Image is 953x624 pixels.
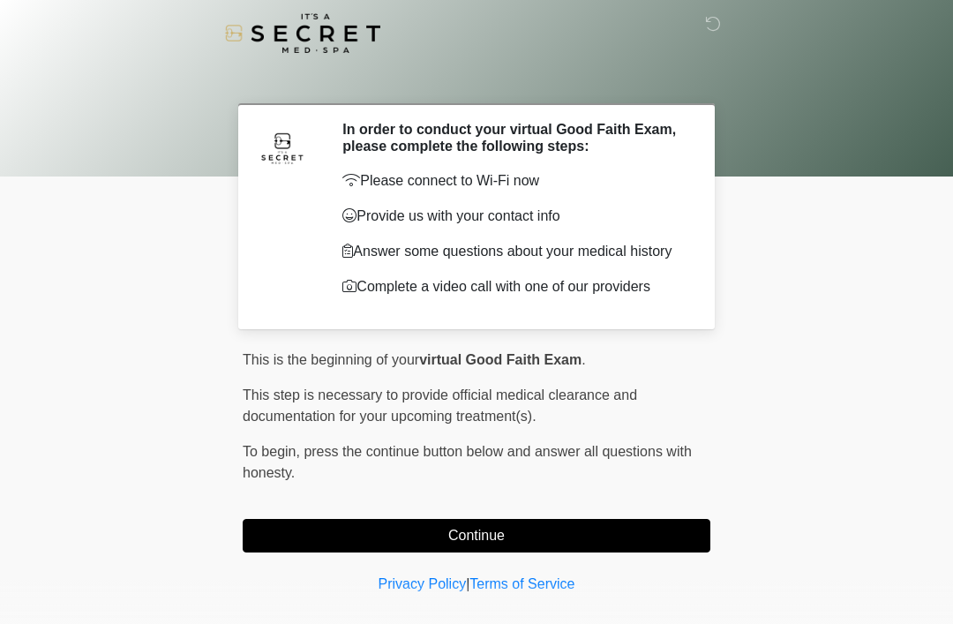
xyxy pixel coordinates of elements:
[342,170,684,192] p: Please connect to Wi-Fi now
[469,576,574,591] a: Terms of Service
[243,444,692,480] span: press the continue button below and answer all questions with honesty.
[256,121,309,174] img: Agent Avatar
[342,206,684,227] p: Provide us with your contact info
[243,352,419,367] span: This is the beginning of your
[582,352,585,367] span: .
[466,576,469,591] a: |
[243,387,637,424] span: This step is necessary to provide official medical clearance and documentation for your upcoming ...
[419,352,582,367] strong: virtual Good Faith Exam
[229,64,724,96] h1: ‎ ‎
[342,121,684,154] h2: In order to conduct your virtual Good Faith Exam, please complete the following steps:
[342,241,684,262] p: Answer some questions about your medical history
[225,13,380,53] img: It's A Secret Med Spa Logo
[342,276,684,297] p: Complete a video call with one of our providers
[243,519,710,553] button: Continue
[243,444,304,459] span: To begin,
[379,576,467,591] a: Privacy Policy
